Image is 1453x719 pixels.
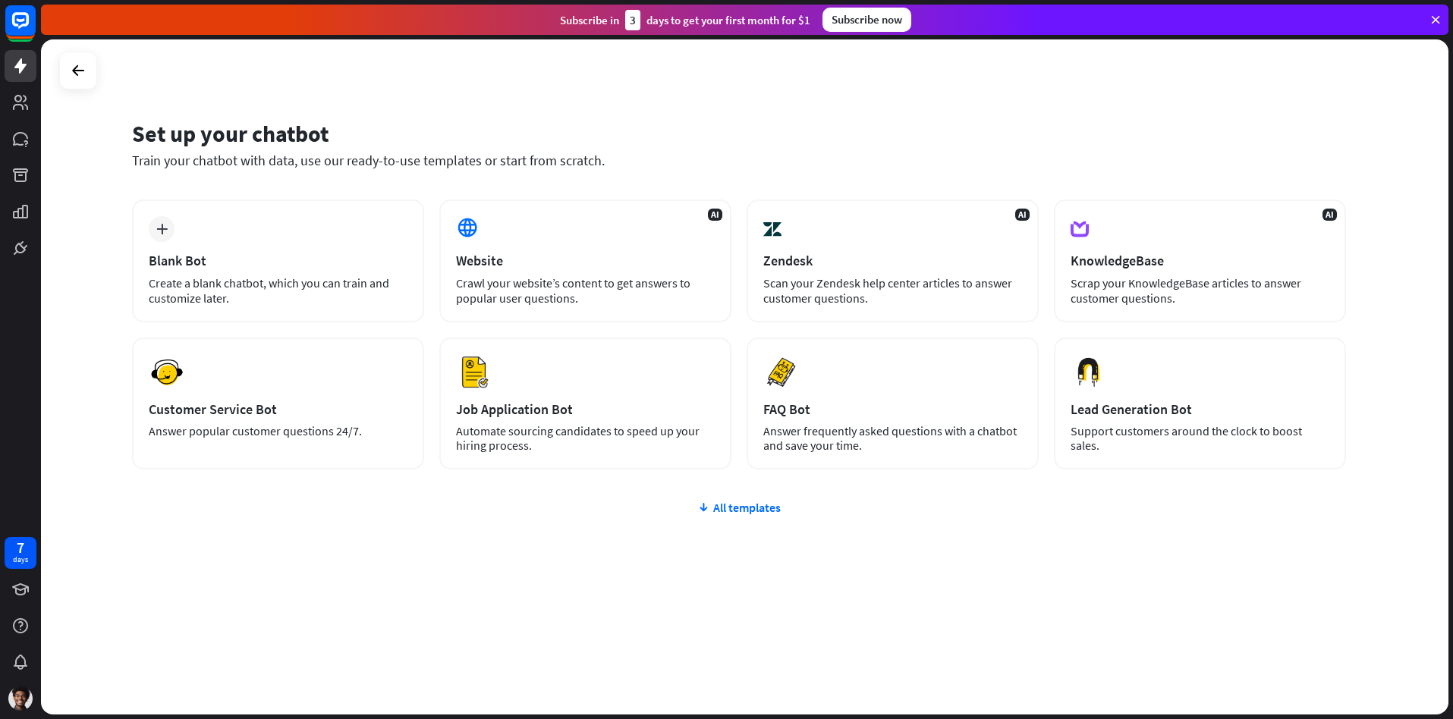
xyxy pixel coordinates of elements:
div: Create a blank chatbot, which you can train and customize later. [149,275,407,306]
div: Website [456,252,715,269]
div: Set up your chatbot [132,119,1346,148]
div: Crawl your website’s content to get answers to popular user questions. [456,275,715,306]
div: Scan your Zendesk help center articles to answer customer questions. [763,275,1022,306]
span: AI [1015,209,1030,221]
div: Subscribe now [822,8,911,32]
div: KnowledgeBase [1071,252,1329,269]
div: Lead Generation Bot [1071,400,1329,418]
div: days [13,554,28,565]
span: AI [1322,209,1337,221]
span: AI [708,209,722,221]
i: plus [156,224,168,234]
div: Zendesk [763,252,1022,269]
div: 3 [625,10,640,30]
div: Train your chatbot with data, use our ready-to-use templates or start from scratch. [132,152,1346,169]
div: Scrap your KnowledgeBase articles to answer customer questions. [1071,275,1329,306]
div: Subscribe in days to get your first month for $1 [560,10,810,30]
div: Automate sourcing candidates to speed up your hiring process. [456,424,715,453]
div: Answer frequently asked questions with a chatbot and save your time. [763,424,1022,453]
a: 7 days [5,537,36,569]
div: FAQ Bot [763,400,1022,418]
div: Answer popular customer questions 24/7. [149,424,407,438]
div: 7 [17,541,24,554]
div: Job Application Bot [456,400,715,418]
div: Support customers around the clock to boost sales. [1071,424,1329,453]
div: Blank Bot [149,252,407,269]
div: Customer Service Bot [149,400,407,418]
div: All templates [132,500,1346,515]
